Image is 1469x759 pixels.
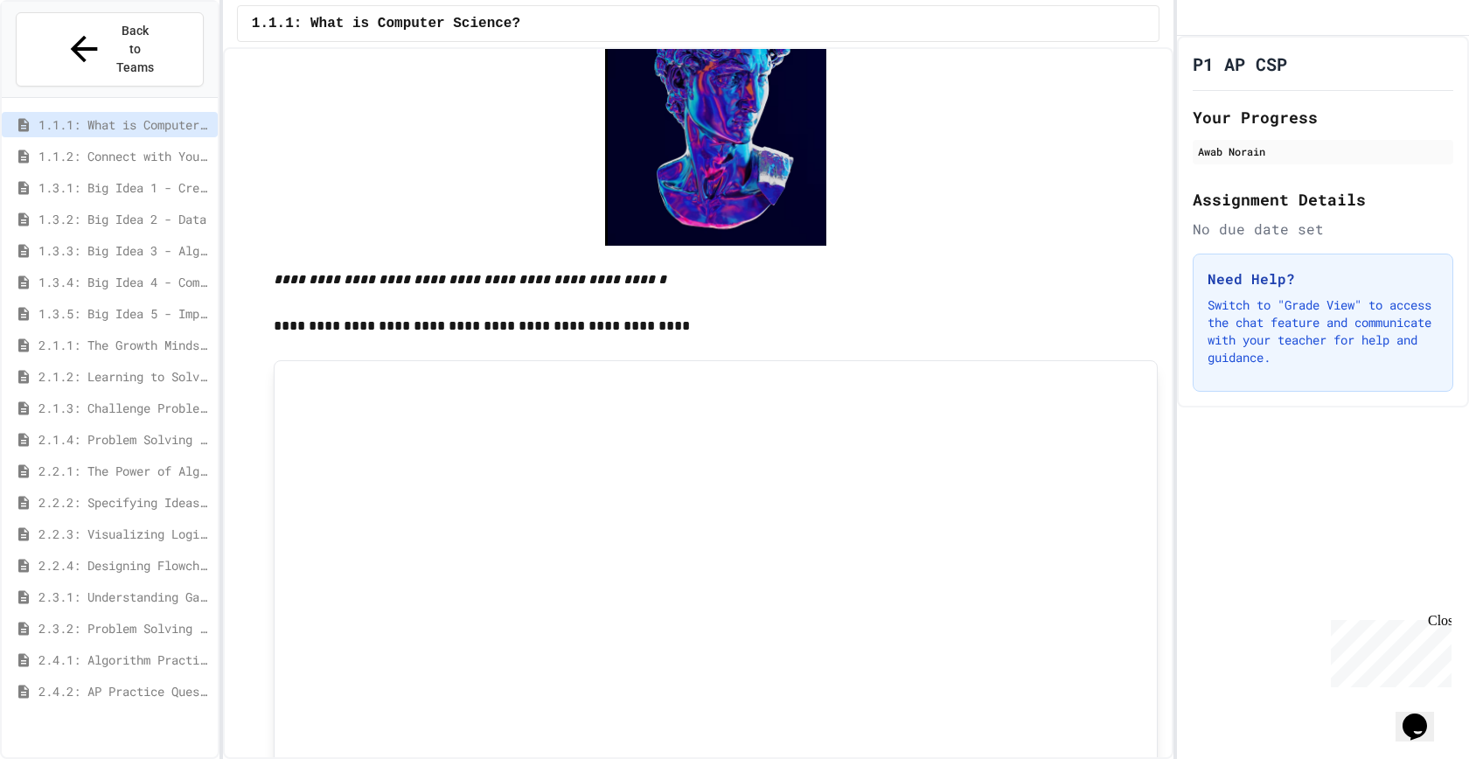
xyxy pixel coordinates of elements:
[1193,105,1453,129] h2: Your Progress
[38,147,211,165] span: 1.1.2: Connect with Your World
[38,399,211,417] span: 2.1.3: Challenge Problem - The Bridge
[38,651,211,669] span: 2.4.1: Algorithm Practice Exercises
[38,210,211,228] span: 1.3.2: Big Idea 2 - Data
[38,304,211,323] span: 1.3.5: Big Idea 5 - Impact of Computing
[115,22,156,77] span: Back to Teams
[1193,52,1287,76] h1: P1 AP CSP
[38,525,211,543] span: 2.2.3: Visualizing Logic with Flowcharts
[1324,613,1452,687] iframe: chat widget
[38,430,211,449] span: 2.1.4: Problem Solving Practice
[38,178,211,197] span: 1.3.1: Big Idea 1 - Creative Development
[38,556,211,574] span: 2.2.4: Designing Flowcharts
[7,7,121,111] div: Chat with us now!Close
[252,13,520,34] span: 1.1.1: What is Computer Science?
[38,682,211,700] span: 2.4.2: AP Practice Questions
[38,462,211,480] span: 2.2.1: The Power of Algorithms
[16,12,204,87] button: Back to Teams
[38,336,211,354] span: 2.1.1: The Growth Mindset
[1193,187,1453,212] h2: Assignment Details
[38,273,211,291] span: 1.3.4: Big Idea 4 - Computing Systems and Networks
[1208,268,1438,289] h3: Need Help?
[38,115,211,134] span: 1.1.1: What is Computer Science?
[38,493,211,512] span: 2.2.2: Specifying Ideas with Pseudocode
[38,241,211,260] span: 1.3.3: Big Idea 3 - Algorithms and Programming
[38,367,211,386] span: 2.1.2: Learning to Solve Hard Problems
[1193,219,1453,240] div: No due date set
[1396,689,1452,742] iframe: chat widget
[1208,296,1438,366] p: Switch to "Grade View" to access the chat feature and communicate with your teacher for help and ...
[38,619,211,637] span: 2.3.2: Problem Solving Reflection
[1198,143,1448,159] div: Awab Norain
[38,588,211,606] span: 2.3.1: Understanding Games with Flowcharts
